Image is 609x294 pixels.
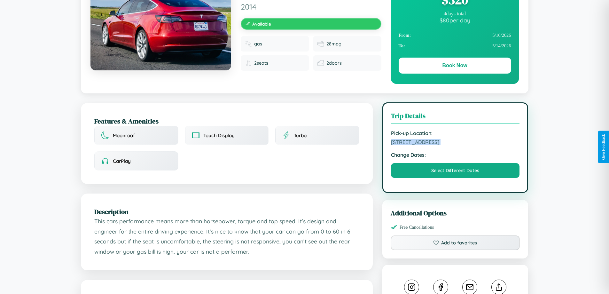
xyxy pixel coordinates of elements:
span: Touch Display [203,132,235,139]
strong: Pick-up Location: [391,130,520,136]
img: Seats [245,60,252,66]
span: 28 mpg [326,41,341,47]
span: [STREET_ADDRESS] [391,139,520,145]
span: Free Cancellations [400,225,434,230]
div: Give Feedback [601,134,606,160]
span: 2 seats [254,60,268,66]
button: Add to favorites [391,235,520,250]
span: 2 doors [326,60,342,66]
span: Moonroof [113,132,135,139]
span: gas [254,41,262,47]
button: Book Now [399,58,511,74]
p: This cars performance means more than horsepower, torque and top speed. It’s design and engineer ... [94,216,359,257]
div: 4 days total [399,11,511,17]
h3: Additional Options [391,208,520,218]
div: $ 80 per day [399,17,511,24]
strong: From: [399,33,411,38]
span: Turbo [294,132,307,139]
span: 2014 [241,2,381,12]
span: Available [252,21,271,27]
button: Select Different Dates [391,163,520,178]
h2: Description [94,207,359,216]
img: Fuel efficiency [317,41,324,47]
strong: Change Dates: [391,152,520,158]
span: CarPlay [113,158,131,164]
h3: Trip Details [391,111,520,123]
div: 5 / 14 / 2026 [399,41,511,51]
div: 5 / 10 / 2026 [399,30,511,41]
strong: To: [399,43,405,49]
img: Fuel type [245,41,252,47]
img: Doors [317,60,324,66]
h2: Features & Amenities [94,116,359,126]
